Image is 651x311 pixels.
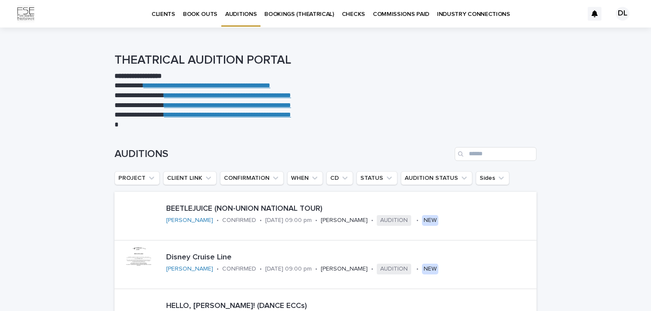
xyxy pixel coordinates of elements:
[326,171,353,185] button: CD
[422,264,438,274] div: NEW
[222,217,256,224] p: CONFIRMED
[321,265,368,273] p: [PERSON_NAME]
[356,171,397,185] button: STATUS
[377,264,411,274] span: AUDITION
[416,265,418,273] p: •
[17,5,34,22] img: Km9EesSdRbS9ajqhBzyo
[220,171,284,185] button: CONFIRMATION
[401,171,472,185] button: AUDITION STATUS
[416,217,418,224] p: •
[166,302,533,311] p: HELLO, [PERSON_NAME]! (DANCE ECCs)
[217,217,219,224] p: •
[166,217,213,224] a: [PERSON_NAME]
[115,148,451,160] h1: AUDITIONS
[321,217,368,224] p: [PERSON_NAME]
[315,265,317,273] p: •
[166,265,213,273] a: [PERSON_NAME]
[422,215,438,226] div: NEW
[260,217,262,224] p: •
[222,265,256,273] p: CONFIRMED
[260,265,262,273] p: •
[287,171,323,185] button: WHEN
[166,204,533,214] p: BEETLEJUICE (NON-UNION NATIONAL TOUR)
[217,265,219,273] p: •
[163,171,217,185] button: CLIENT LINK
[377,215,411,226] span: AUDITION
[115,53,536,68] h1: THEATRICAL AUDITION PORTAL
[265,217,312,224] p: [DATE] 09:00 pm
[265,265,312,273] p: [DATE] 09:00 pm
[166,253,504,262] p: Disney Cruise Line
[371,265,373,273] p: •
[115,192,536,240] a: BEETLEJUICE (NON-UNION NATIONAL TOUR)[PERSON_NAME] •CONFIRMED•[DATE] 09:00 pm•[PERSON_NAME]•AUDIT...
[616,7,629,21] div: DL
[371,217,373,224] p: •
[115,240,536,289] a: Disney Cruise Line[PERSON_NAME] •CONFIRMED•[DATE] 09:00 pm•[PERSON_NAME]•AUDITION•NEW
[476,171,509,185] button: Sides
[315,217,317,224] p: •
[115,171,160,185] button: PROJECT
[455,147,536,161] input: Search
